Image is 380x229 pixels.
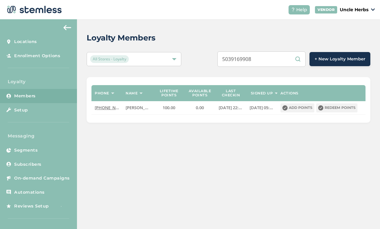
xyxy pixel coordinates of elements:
span: Segments [14,147,38,154]
label: Name [126,91,138,95]
label: 100.00 [157,105,181,110]
label: Last checkin [219,89,243,97]
span: 100.00 [163,105,175,110]
button: Redeem points [316,103,357,112]
label: (907) 248-2430 [95,105,119,110]
span: Automations [14,189,45,196]
span: [DATE] 22:11:27 [219,105,249,110]
span: Setup [14,107,28,113]
img: icon-sort-1e1d7615.svg [275,92,278,94]
div: VENDOR [315,6,337,13]
span: Help [296,6,307,13]
img: icon_down-arrow-small-66adaf34.svg [371,8,375,11]
img: glitter-stars-b7820f95.gif [54,200,67,213]
input: Search [217,51,306,67]
img: icon-arrow-back-accent-c549486e.svg [63,25,71,30]
img: icon-sort-1e1d7615.svg [139,92,143,94]
label: Phone [95,91,109,95]
span: + New Loyalty Member [315,56,365,62]
img: icon-help-white-03924b79.svg [291,8,295,12]
label: Lifetime points [157,89,181,97]
label: Signed up [251,91,273,95]
span: On-demand Campaigns [14,175,70,181]
button: + New Loyalty Member [309,52,370,66]
span: Members [14,93,36,99]
span: 0.00 [196,105,204,110]
span: Enrollment Options [14,53,60,59]
th: Actions [277,85,366,101]
span: All Stores - Loyalty [90,55,129,63]
button: Add points [280,103,314,112]
span: [PHONE_NUMBER] [95,105,132,110]
span: Locations [14,39,37,45]
img: icon-sort-1e1d7615.svg [111,92,114,94]
iframe: Chat Widget [348,198,380,229]
h2: Loyalty Members [87,32,156,44]
img: logo-dark-0685b13c.svg [5,3,62,16]
label: Mark B [126,105,150,110]
label: 2024-05-31 05:57:49 [250,105,274,110]
label: 0.00 [188,105,212,110]
p: Uncle Herbs [340,6,368,13]
span: Subscribers [14,161,42,168]
span: [PERSON_NAME] [126,105,158,110]
span: [DATE] 05:57:49 [250,105,280,110]
label: 2025-06-24 22:11:27 [219,105,243,110]
span: Reviews Setup [14,203,49,209]
label: Available points [188,89,212,97]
